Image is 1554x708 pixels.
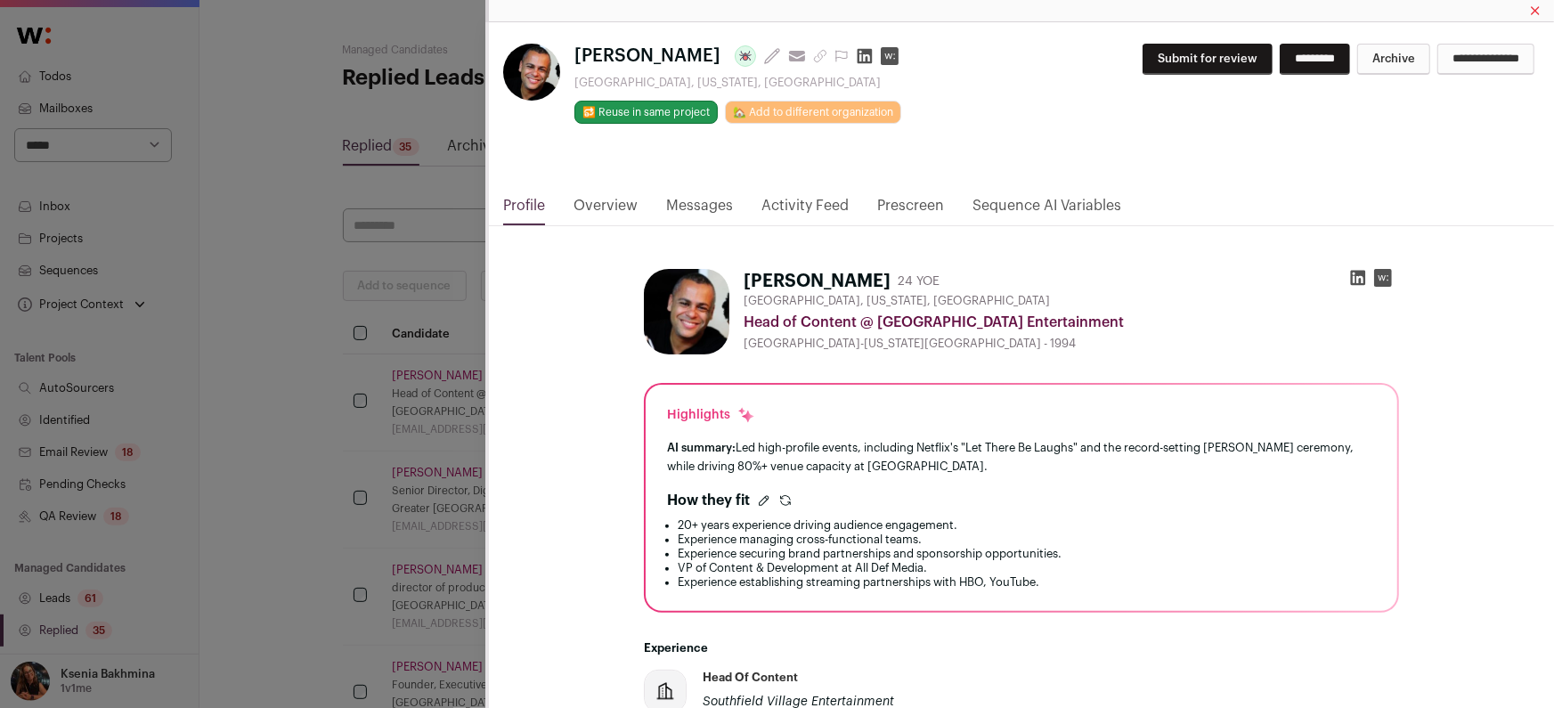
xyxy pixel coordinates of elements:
span: Southfield Village Entertainment [703,696,894,708]
li: 20+ years experience driving audience engagement. [678,518,1376,533]
li: Experience securing brand partnerships and sponsorship opportunities. [678,547,1376,561]
a: Overview [574,195,638,225]
span: [GEOGRAPHIC_DATA], [US_STATE], [GEOGRAPHIC_DATA] [744,294,1050,308]
div: Head of Content @ [GEOGRAPHIC_DATA] Entertainment [744,312,1399,333]
a: Prescreen [877,195,944,225]
span: AI summary: [667,442,736,453]
img: 56b19f857184533d0799797421af12d066151e81f71398849a568a323d931bc0 [644,269,729,354]
h1: [PERSON_NAME] [744,269,891,294]
div: [GEOGRAPHIC_DATA]-[US_STATE][GEOGRAPHIC_DATA] - 1994 [744,337,1399,351]
a: Messages [666,195,733,225]
a: Profile [503,195,545,225]
a: Activity Feed [761,195,849,225]
button: Archive [1357,44,1430,75]
div: Led high-profile events, including Netflix's "Let There Be Laughs" and the record-setting [PERSON... [667,438,1376,476]
div: Highlights [667,406,755,424]
h2: How they fit [667,490,750,511]
div: 24 YOE [898,273,940,290]
a: 🏡 Add to different organization [725,101,901,124]
div: [GEOGRAPHIC_DATA], [US_STATE], [GEOGRAPHIC_DATA] [574,76,906,90]
li: Experience managing cross-functional teams. [678,533,1376,547]
li: Experience establishing streaming partnerships with HBO, YouTube. [678,575,1376,590]
img: 56b19f857184533d0799797421af12d066151e81f71398849a568a323d931bc0 [503,44,560,101]
a: Sequence AI Variables [972,195,1121,225]
h2: Experience [644,641,1399,655]
button: Submit for review [1143,44,1273,75]
button: 🔂 Reuse in same project [574,101,718,124]
span: [PERSON_NAME] [574,44,720,69]
div: Head of Content [703,670,798,686]
li: VP of Content & Development at All Def Media. [678,561,1376,575]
